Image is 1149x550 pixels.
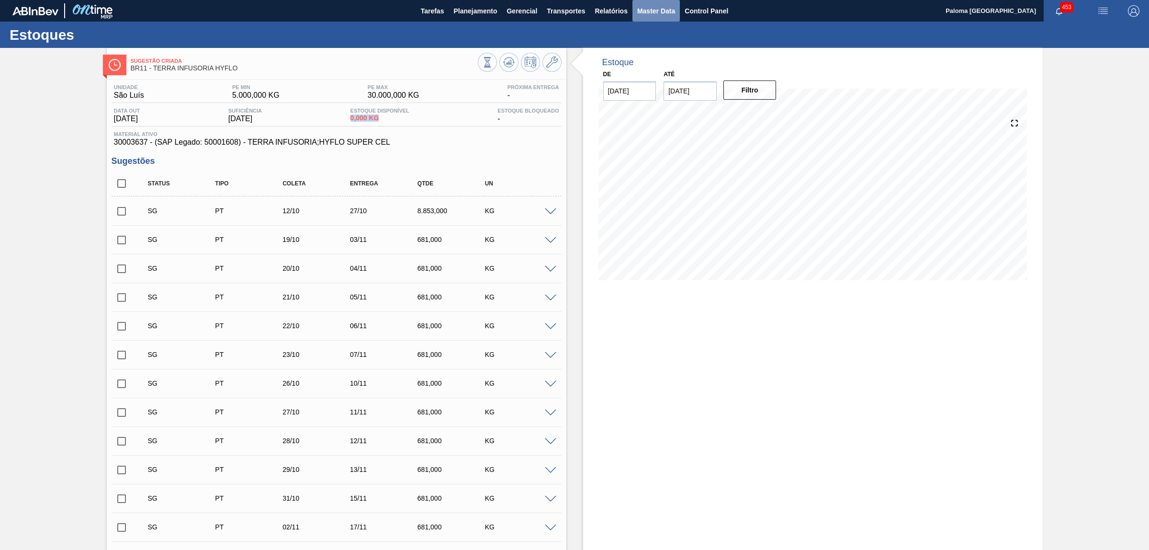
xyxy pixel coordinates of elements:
[280,322,357,330] div: 22/10/2025
[483,351,559,358] div: KG
[664,71,675,78] label: Até
[146,293,222,301] div: Sugestão Criada
[415,351,492,358] div: 681,000
[146,322,222,330] div: Sugestão Criada
[12,7,58,15] img: TNhmsLtSVTkK8tSr43FrP2fwEKptu5GPRR3wAAAABJRU5ErkJggg==
[507,5,537,17] span: Gerencial
[453,5,497,17] span: Planejamento
[146,466,222,473] div: Sugestão Criada
[131,65,478,72] span: BR11 - TERRA INFUSORIA HYFLO
[280,466,357,473] div: 29/10/2025
[603,81,656,101] input: dd/mm/yyyy
[213,466,289,473] div: Pedido de Transferência
[348,379,424,387] div: 10/11/2025
[146,264,222,272] div: Sugestão Criada
[228,115,262,123] span: [DATE]
[483,494,559,502] div: KG
[213,207,289,215] div: Pedido de Transferência
[664,81,717,101] input: dd/mm/yyyy
[521,53,540,72] button: Programar Estoque
[415,408,492,416] div: 681,000
[146,379,222,387] div: Sugestão Criada
[483,408,559,416] div: KG
[505,84,562,100] div: -
[685,5,728,17] span: Control Panel
[415,322,492,330] div: 681,000
[415,523,492,531] div: 681,000
[348,264,424,272] div: 04/11/2025
[213,180,289,187] div: Tipo
[146,207,222,215] div: Sugestão Criada
[348,408,424,416] div: 11/11/2025
[483,466,559,473] div: KG
[109,59,121,71] img: Ícone
[348,466,424,473] div: 13/11/2025
[348,523,424,531] div: 17/11/2025
[348,293,424,301] div: 05/11/2025
[280,437,357,445] div: 28/10/2025
[415,207,492,215] div: 8.853,000
[213,236,289,243] div: Pedido de Transferência
[723,80,777,100] button: Filtro
[415,437,492,445] div: 681,000
[232,84,280,90] span: PE MIN
[146,437,222,445] div: Sugestão Criada
[280,408,357,416] div: 27/10/2025
[483,207,559,215] div: KG
[213,264,289,272] div: Pedido de Transferência
[483,437,559,445] div: KG
[112,156,562,166] h3: Sugestões
[415,379,492,387] div: 681,000
[114,91,144,100] span: São Luís
[213,494,289,502] div: Pedido de Transferência
[415,466,492,473] div: 681,000
[415,236,492,243] div: 681,000
[114,138,559,147] span: 30003637 - (SAP Legado: 50001608) - TERRA INFUSORIA;HYFLO SUPER CEL
[497,108,559,114] span: Estoque Bloqueado
[1128,5,1139,17] img: Logout
[350,108,409,114] span: Estoque Disponível
[348,494,424,502] div: 15/11/2025
[483,523,559,531] div: KG
[280,494,357,502] div: 31/10/2025
[114,108,140,114] span: Data out
[547,5,585,17] span: Transportes
[348,180,424,187] div: Entrega
[280,379,357,387] div: 26/10/2025
[1060,2,1073,12] span: 453
[146,408,222,416] div: Sugestão Criada
[478,53,497,72] button: Visão Geral dos Estoques
[280,236,357,243] div: 19/10/2025
[595,5,627,17] span: Relatórios
[499,53,518,72] button: Atualizar Gráfico
[637,5,675,17] span: Master Data
[280,523,357,531] div: 02/11/2025
[415,264,492,272] div: 681,000
[114,84,144,90] span: Unidade
[114,131,559,137] span: Material ativo
[280,264,357,272] div: 20/10/2025
[415,494,492,502] div: 681,000
[483,293,559,301] div: KG
[146,236,222,243] div: Sugestão Criada
[213,351,289,358] div: Pedido de Transferência
[483,236,559,243] div: KG
[368,91,419,100] span: 30.000,000 KG
[348,236,424,243] div: 03/11/2025
[483,180,559,187] div: UN
[146,494,222,502] div: Sugestão Criada
[348,322,424,330] div: 06/11/2025
[421,5,444,17] span: Tarefas
[1044,4,1074,18] button: Notificações
[415,180,492,187] div: Qtde
[213,523,289,531] div: Pedido de Transferência
[213,293,289,301] div: Pedido de Transferência
[280,207,357,215] div: 12/10/2025
[368,84,419,90] span: PE MAX
[603,71,611,78] label: De
[213,379,289,387] div: Pedido de Transferência
[348,437,424,445] div: 12/11/2025
[213,408,289,416] div: Pedido de Transferência
[131,58,478,64] span: Sugestão Criada
[10,29,180,40] h1: Estoques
